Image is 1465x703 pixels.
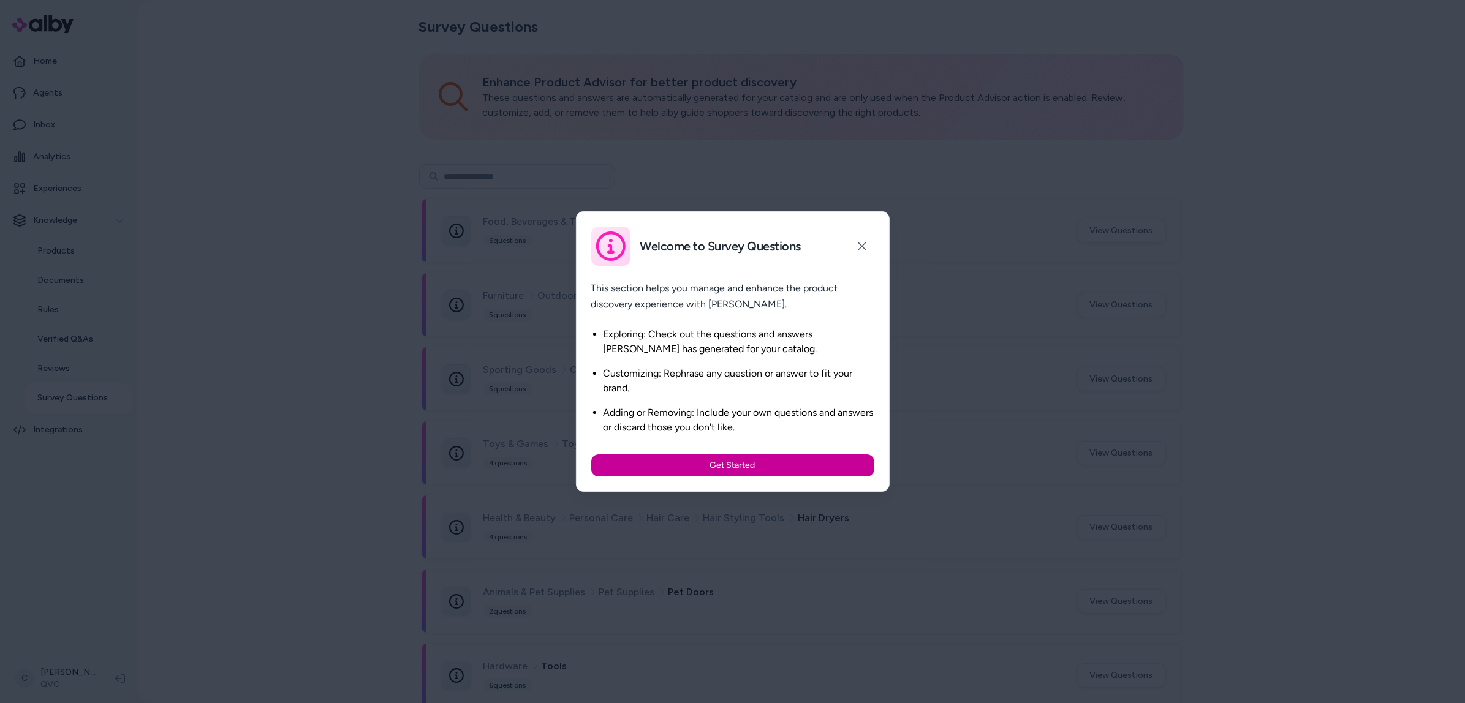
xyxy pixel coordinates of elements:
[604,366,874,396] li: Customizing: Rephrase any question or answer to fit your brand.
[604,327,874,356] li: Exploring: Check out the questions and answers [PERSON_NAME] has generated for your catalog.
[604,405,874,435] li: Adding or Removing: Include your own questions and answers or discard those you don't like.
[591,454,874,476] button: Get Started
[640,239,801,254] h2: Welcome to Survey Questions
[591,280,874,312] p: This section helps you manage and enhance the product discovery experience with [PERSON_NAME].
